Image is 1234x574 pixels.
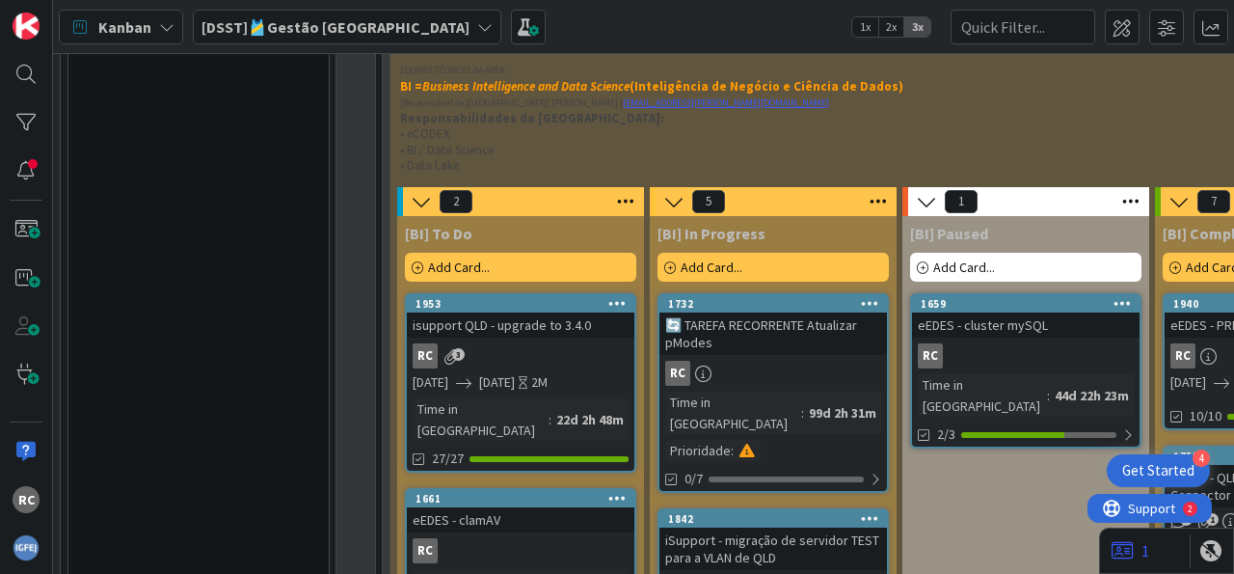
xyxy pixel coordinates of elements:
span: 2x [878,17,904,37]
div: Get Started [1122,461,1194,480]
span: Add Card... [428,259,490,276]
div: 1661eEDES - clamAV [407,490,634,533]
div: 2 [100,8,105,23]
div: eEDES - cluster mySQL [912,313,1140,338]
span: 2 [440,190,472,213]
div: 1732🔄 TAREFA RECORRENTE Atualizar pModes [659,295,887,355]
span: 0/7 [684,469,703,489]
span: 5 [692,190,725,213]
span: : [1047,385,1050,406]
img: avatar [13,534,40,561]
div: 1842 [668,512,887,526]
div: RC [665,361,690,386]
span: • eCODEX [400,125,450,142]
div: RC [1170,343,1195,369]
em: Business Intelligence and Data Science [422,78,630,95]
span: [DATE] [1170,372,1206,393]
div: 1953 [416,297,634,311]
span: [BI] Paused [910,224,988,243]
span: [BI] In Progress [657,224,765,243]
span: [DATE] [479,372,515,393]
div: eEDES - clamAV [407,507,634,533]
div: 1661 [416,492,634,506]
div: 1842iSupport - migração de servidor TEST para a VLAN de QLD [659,510,887,570]
div: RC [407,538,634,563]
span: Kanban [98,15,151,39]
div: Time in [GEOGRAPHIC_DATA] [665,392,801,434]
span: • BI / Data Science [400,142,494,158]
a: 1732🔄 TAREFA RECORRENTE Atualizar pModesRCTime in [GEOGRAPHIC_DATA]:99d 2h 31mPrioridade:0/7 [657,293,889,493]
div: 4 [1193,450,1210,467]
b: [DSST]🎽Gestão [GEOGRAPHIC_DATA] [201,17,469,37]
span: : [549,409,551,430]
div: 1732 [659,295,887,313]
div: RC [13,486,40,513]
span: : [731,440,734,461]
div: RC [413,538,438,563]
strong: BI = (Inteligência de Negócio e Ciência de Dados) [400,78,903,95]
div: 22d 2h 48m [551,409,629,430]
div: 🔄 TAREFA RECORRENTE Atualizar pModes [659,313,887,355]
div: 1842 [659,510,887,528]
span: Support [40,3,88,26]
a: [EMAIL_ADDRESS][PERSON_NAME][DOMAIN_NAME] [623,96,829,109]
div: RC [413,343,438,369]
span: [Responsável de [GEOGRAPHIC_DATA]] [PERSON_NAME] | [400,96,623,109]
em: EQUIPAS TÉCNICAS DA ÁREA: [400,64,506,76]
span: 7 [1197,190,1230,213]
span: 1 [1206,513,1219,526]
div: RC [407,343,634,369]
span: [BI] To Do [405,224,472,243]
div: 1659 [921,297,1140,311]
div: 99d 2h 31m [804,402,881,424]
span: 3x [904,17,930,37]
span: Add Card... [681,259,742,276]
div: 1661 [407,490,634,507]
a: 1953isupport QLD - upgrade to 3.4.0RC[DATE][DATE]2MTime in [GEOGRAPHIC_DATA]:22d 2h 48m27/27 [405,293,636,473]
div: RC [918,343,943,369]
span: 1x [852,17,878,37]
span: : [801,402,804,424]
div: RC [912,343,1140,369]
div: iSupport - migração de servidor TEST para a VLAN de QLD [659,528,887,570]
div: Open Get Started checklist, remaining modules: 4 [1107,454,1210,487]
div: 1659eEDES - cluster mySQL [912,295,1140,338]
div: isupport QLD - upgrade to 3.4.0 [407,313,634,338]
div: 1732 [668,297,887,311]
div: 1953isupport QLD - upgrade to 3.4.0 [407,295,634,338]
a: 1 [1112,539,1149,562]
div: Prioridade [665,440,731,461]
span: 1 [945,190,978,213]
img: Visit kanbanzone.com [13,13,40,40]
span: 27/27 [432,449,464,469]
div: 2M [531,372,548,393]
span: [DATE] [413,372,448,393]
div: Time in [GEOGRAPHIC_DATA] [413,398,549,441]
div: 1659 [912,295,1140,313]
div: RC [659,361,887,386]
span: • Data Lake [400,157,459,174]
div: 1953 [407,295,634,313]
span: Add Card... [933,259,995,276]
span: 10/10 [1190,406,1221,426]
a: 1659eEDES - cluster mySQLRCTime in [GEOGRAPHIC_DATA]:44d 22h 23m2/3 [910,293,1141,449]
div: 44d 22h 23m [1050,385,1134,406]
input: Quick Filter... [951,10,1095,44]
div: Time in [GEOGRAPHIC_DATA] [918,374,1047,417]
span: 2/3 [937,424,955,445]
span: 3 [452,348,465,361]
strong: Responsabilidades da [GEOGRAPHIC_DATA]: [400,110,664,126]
